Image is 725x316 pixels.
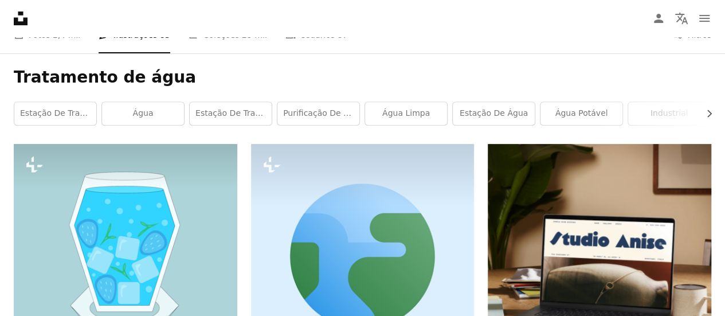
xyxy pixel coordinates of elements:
[453,102,535,125] a: estação de água
[647,7,670,30] a: Entrar / Cadastrar-se
[670,7,693,30] button: Idioma
[277,102,359,125] a: Purificação de água
[14,11,28,25] a: Início — Unsplash
[693,7,716,30] button: Menu
[14,67,711,88] h1: Tratamento de água
[14,251,237,261] a: Um copo de água com cubos de gelo
[365,102,447,125] a: Água limpa
[251,294,475,305] a: Um logotipo azul e verde com uma gota de água
[14,102,96,125] a: Estação de tratamento de água
[699,102,711,125] button: rolar lista para a direita
[190,102,272,125] a: estação de tratamento de esgoto
[540,102,622,125] a: água potável
[628,102,710,125] a: industrial
[102,102,184,125] a: Água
